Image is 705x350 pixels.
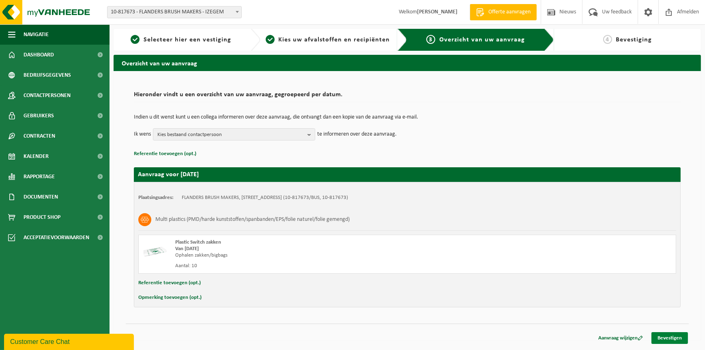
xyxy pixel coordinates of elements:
[131,35,140,44] span: 1
[24,207,60,227] span: Product Shop
[279,37,390,43] span: Kies uw afvalstoffen en recipiënten
[144,37,231,43] span: Selecteer hier een vestiging
[24,227,89,248] span: Acceptatievoorwaarden
[175,246,199,251] strong: Van [DATE]
[24,85,71,106] span: Contactpersonen
[264,35,391,45] a: 2Kies uw afvalstoffen en recipiënten
[182,194,348,201] td: FLANDERS BRUSH MAKERS, [STREET_ADDRESS] (10-817673/BUS, 10-817673)
[107,6,242,18] span: 10-817673 - FLANDERS BRUSH MAKERS - IZEGEM
[134,91,681,102] h2: Hieronder vindt u een overzicht van uw aanvraag, gegroepeerd per datum.
[417,9,458,15] strong: [PERSON_NAME]
[470,4,537,20] a: Offerte aanvragen
[138,278,201,288] button: Referentie toevoegen (opt.)
[175,263,440,269] div: Aantal: 10
[616,37,652,43] span: Bevestiging
[24,166,55,187] span: Rapportage
[138,292,202,303] button: Opmerking toevoegen (opt.)
[143,239,167,264] img: LP-SK-00500-LPE-16.png
[24,45,54,65] span: Dashboard
[24,65,71,85] span: Bedrijfsgegevens
[24,24,49,45] span: Navigatie
[138,195,174,200] strong: Plaatsingsadres:
[266,35,275,44] span: 2
[175,252,440,259] div: Ophalen zakken/bigbags
[118,35,244,45] a: 1Selecteer hier een vestiging
[24,126,55,146] span: Contracten
[134,128,151,140] p: Ik wens
[24,106,54,126] span: Gebruikers
[134,149,196,159] button: Referentie toevoegen (opt.)
[155,213,350,226] h3: Multi plastics (PMD/harde kunststoffen/spanbanden/EPS/folie naturel/folie gemengd)
[138,171,199,178] strong: Aanvraag voor [DATE]
[439,37,525,43] span: Overzicht van uw aanvraag
[651,332,688,344] a: Bevestigen
[175,240,221,245] span: Plastic Switch zakken
[592,332,649,344] a: Aanvraag wijzigen
[114,55,701,71] h2: Overzicht van uw aanvraag
[4,332,135,350] iframe: chat widget
[24,187,58,207] span: Documenten
[107,6,241,18] span: 10-817673 - FLANDERS BRUSH MAKERS - IZEGEM
[426,35,435,44] span: 3
[603,35,612,44] span: 4
[317,128,397,140] p: te informeren over deze aanvraag.
[134,115,681,120] p: Indien u dit wenst kunt u een collega informeren over deze aanvraag, die ontvangt dan een kopie v...
[153,128,315,140] button: Kies bestaand contactpersoon
[486,8,533,16] span: Offerte aanvragen
[157,129,304,141] span: Kies bestaand contactpersoon
[24,146,49,166] span: Kalender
